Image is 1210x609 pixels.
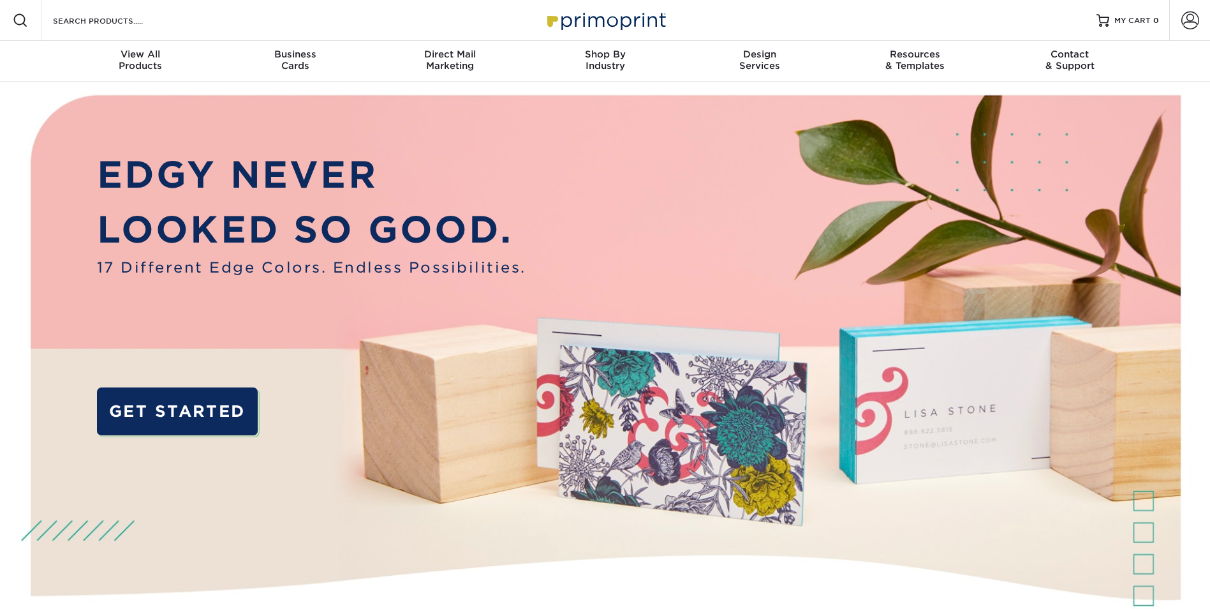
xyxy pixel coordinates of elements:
[682,41,837,82] a: DesignServices
[837,49,992,71] div: & Templates
[52,13,176,28] input: SEARCH PRODUCTS.....
[682,49,837,71] div: Services
[373,41,528,82] a: Direct MailMarketing
[218,49,373,60] span: Business
[97,387,258,435] a: GET STARTED
[97,147,526,202] p: EDGY NEVER
[837,49,992,60] span: Resources
[1114,15,1151,26] span: MY CART
[97,257,526,278] span: 17 Different Edge Colors. Endless Possibilities.
[542,6,669,34] img: Primoprint
[992,41,1147,82] a: Contact& Support
[373,49,528,71] div: Marketing
[682,49,837,60] span: Design
[528,41,682,82] a: Shop ByIndustry
[373,49,528,60] span: Direct Mail
[992,49,1147,71] div: & Support
[218,41,373,82] a: BusinessCards
[837,41,992,82] a: Resources& Templates
[63,49,218,60] span: View All
[218,49,373,71] div: Cards
[528,49,682,71] div: Industry
[528,49,682,60] span: Shop By
[97,202,526,257] p: LOOKED SO GOOD.
[1153,16,1159,25] span: 0
[992,49,1147,60] span: Contact
[63,41,218,82] a: View AllProducts
[63,49,218,71] div: Products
